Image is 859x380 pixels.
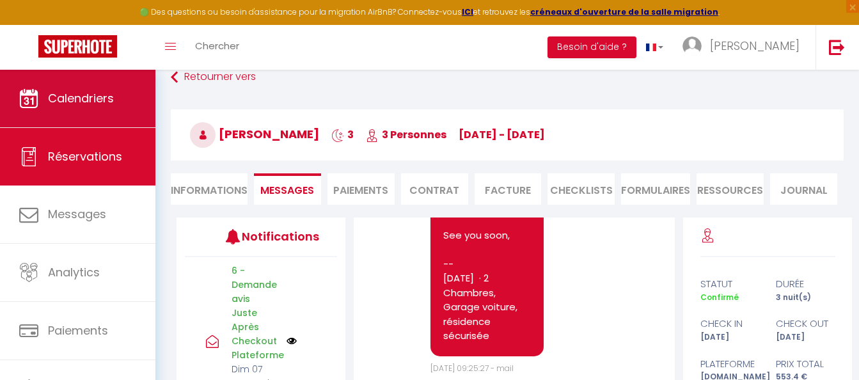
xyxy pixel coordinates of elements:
[48,206,106,222] span: Messages
[475,173,542,205] li: Facture
[768,292,844,304] div: 3 nuit(s)
[260,183,314,198] span: Messages
[768,276,844,292] div: durée
[185,25,249,70] a: Chercher
[48,322,108,338] span: Paiements
[459,127,545,142] span: [DATE] - [DATE]
[287,336,297,346] img: NO IMAGE
[401,173,468,205] li: Contrat
[548,36,636,58] button: Besoin d'aide ?
[48,90,114,106] span: Calendriers
[548,173,615,205] li: CHECKLISTS
[673,25,816,70] a: ... [PERSON_NAME]
[366,127,446,142] span: 3 Personnes
[232,264,278,362] p: 6 - Demande avis Juste Après Checkout Plateforme
[691,316,768,331] div: check in
[691,276,768,292] div: statut
[48,148,122,164] span: Réservations
[48,264,100,280] span: Analytics
[242,222,305,251] h3: Notifications
[331,127,354,142] span: 3
[621,173,690,205] li: FORMULAIRES
[682,36,702,56] img: ...
[768,356,844,372] div: Prix total
[190,126,319,142] span: [PERSON_NAME]
[171,173,248,205] li: Informations
[430,363,514,374] span: [DATE] 09:25:27 - mail
[38,35,117,58] img: Super Booking
[691,331,768,344] div: [DATE]
[768,316,844,331] div: check out
[530,6,718,17] a: créneaux d'ouverture de la salle migration
[697,173,764,205] li: Ressources
[327,173,395,205] li: Paiements
[462,6,473,17] a: ICI
[770,173,837,205] li: Journal
[195,39,239,52] span: Chercher
[829,39,845,55] img: logout
[710,38,800,54] span: [PERSON_NAME]
[768,331,844,344] div: [DATE]
[700,292,739,303] span: Confirmé
[171,66,844,89] a: Retourner vers
[10,5,49,44] button: Ouvrir le widget de chat LiveChat
[691,356,768,372] div: Plateforme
